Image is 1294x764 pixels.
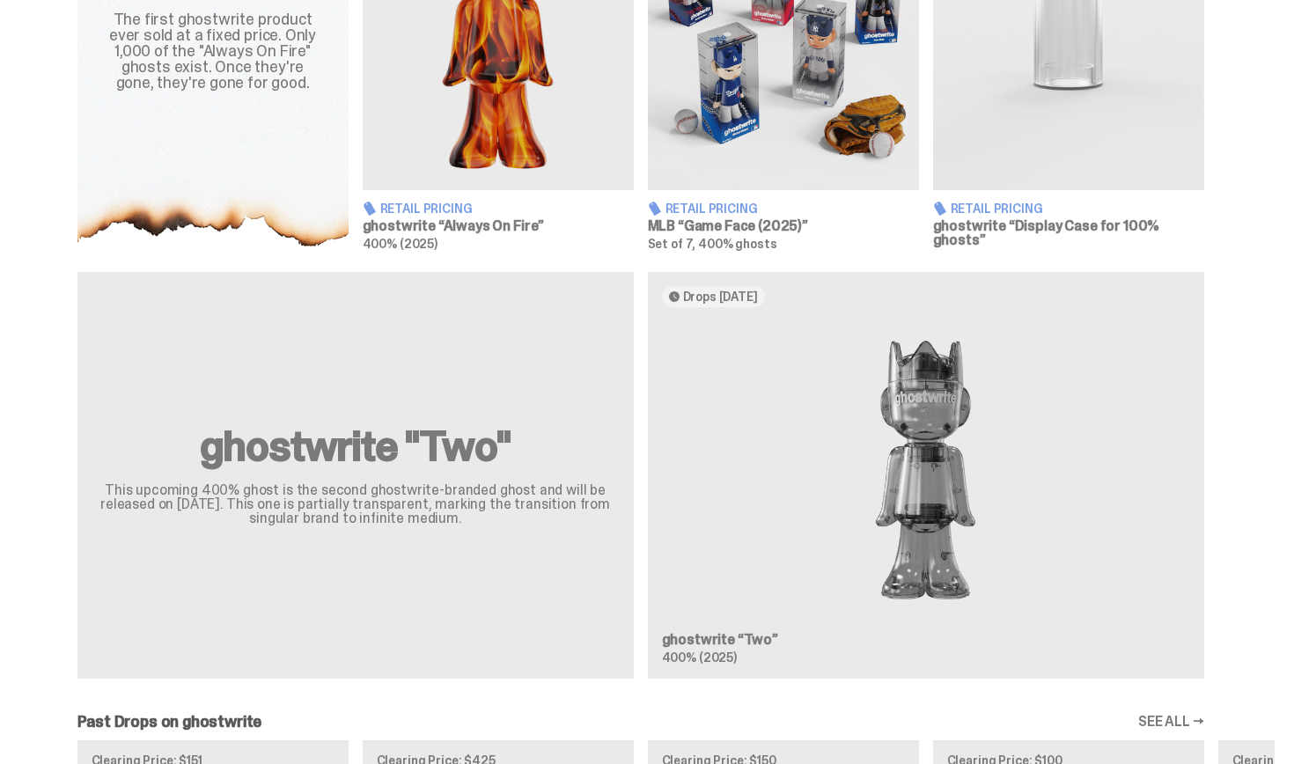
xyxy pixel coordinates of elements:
h3: MLB “Game Face (2025)” [648,219,919,233]
span: Retail Pricing [665,202,758,215]
h2: ghostwrite "Two" [99,425,613,467]
h3: ghostwrite “Always On Fire” [363,219,634,233]
h3: ghostwrite “Two” [662,633,1190,647]
span: Drops [DATE] [683,290,758,304]
a: SEE ALL → [1138,715,1204,729]
span: Retail Pricing [380,202,473,215]
p: This upcoming 400% ghost is the second ghostwrite-branded ghost and will be released on [DATE]. T... [99,483,613,525]
span: Retail Pricing [951,202,1043,215]
img: Two [662,321,1190,619]
span: Set of 7, 400% ghosts [648,236,777,252]
span: 400% (2025) [662,650,737,665]
span: 400% (2025) [363,236,437,252]
h2: Past Drops on ghostwrite [77,714,262,730]
div: The first ghostwrite product ever sold at a fixed price. Only 1,000 of the "Always On Fire" ghost... [99,11,327,91]
h3: ghostwrite “Display Case for 100% ghosts” [933,219,1204,247]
